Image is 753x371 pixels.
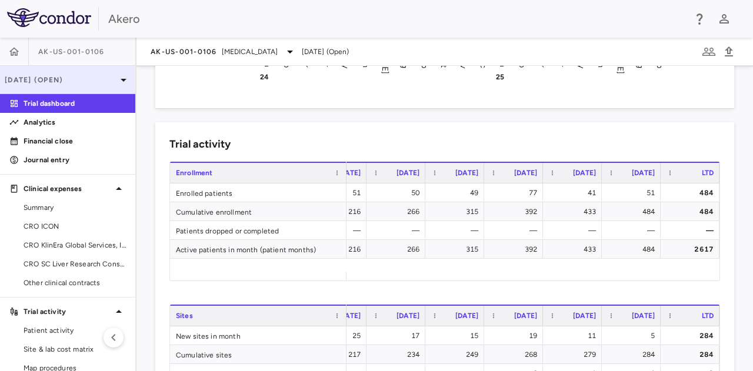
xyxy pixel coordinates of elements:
text: Dec [478,52,488,68]
span: [MEDICAL_DATA] [222,46,278,57]
div: 284 [612,345,655,364]
div: — [554,221,596,240]
span: LTD [702,312,714,320]
span: [DATE] [397,169,419,177]
text: Jun [596,54,606,67]
div: 484 [671,202,714,221]
div: — [495,221,537,240]
span: Enrollment [176,169,213,177]
span: [DATE] [514,312,537,320]
div: 433 [554,240,596,259]
div: 284 [671,326,714,345]
span: [DATE] [632,169,655,177]
div: 433 [554,202,596,221]
div: 5 [612,326,655,345]
div: 392 [495,202,537,221]
span: CRO ICON [24,221,126,232]
text: Apr [321,54,331,66]
p: Analytics [24,117,126,128]
span: CRO KlinEra Global Services, Inc [24,240,126,250]
span: [DATE] [632,312,655,320]
p: Trial dashboard [24,98,126,109]
div: 315 [436,202,478,221]
div: 315 [436,240,478,259]
h6: Trial activity [169,136,231,152]
div: — [671,221,714,240]
div: — [377,221,419,240]
span: Other clinical contracts [24,278,126,288]
span: [DATE] [573,169,596,177]
text: Feb [282,53,292,67]
div: — [436,221,478,240]
div: 484 [612,202,655,221]
text: Aug [399,53,409,68]
div: 284 [671,345,714,364]
span: [DATE] [397,312,419,320]
span: Summary [24,202,126,213]
div: Akero [108,10,685,28]
text: Aug [635,53,645,68]
p: Financial close [24,136,126,146]
div: 279 [554,345,596,364]
p: Trial activity [24,306,112,317]
span: Patient activity [24,325,126,336]
div: 266 [377,202,419,221]
div: 41 [554,183,596,202]
span: [DATE] [338,169,361,177]
div: — [612,221,655,240]
div: Cumulative enrollment [170,202,346,220]
div: 11 [554,326,596,345]
div: Active patients in month (patient months) [170,240,346,258]
div: 15 [436,326,478,345]
span: LTD [702,169,714,177]
div: 50 [377,183,419,202]
div: 51 [612,183,655,202]
span: AK-US-001-0106 [38,47,105,56]
text: Jan [262,54,272,66]
text: Sep [419,53,429,68]
span: [DATE] [455,169,478,177]
text: Apr [557,54,567,66]
span: [DATE] (Open) [302,46,349,57]
div: 484 [612,240,655,259]
text: 25 [496,73,504,81]
div: 19 [495,326,537,345]
img: logo-full-BYUhSk78.svg [7,8,91,27]
p: Journal entry [24,155,126,165]
div: 49 [436,183,478,202]
span: CRO SC Liver Research Consortium LLC [24,259,126,269]
span: [DATE] [573,312,596,320]
text: 24 [260,73,269,81]
span: Site & lab cost matrix [24,344,126,355]
div: 484 [671,183,714,202]
div: Patients dropped or completed [170,221,346,239]
div: New sites in month [170,326,346,345]
text: Mar [301,53,311,67]
p: [DATE] (Open) [5,75,116,85]
text: Oct [439,53,449,67]
span: Sites [176,312,193,320]
div: 2617 [671,240,714,259]
div: 268 [495,345,537,364]
span: [DATE] [514,169,537,177]
text: Feb [517,53,527,67]
text: Sep [655,53,665,68]
span: [DATE] [338,312,361,320]
span: AK-US-001-0106 [151,47,217,56]
p: Clinical expenses [24,183,112,194]
div: 77 [495,183,537,202]
text: Jan [498,54,508,66]
text: Jun [361,54,371,67]
div: 392 [495,240,537,259]
div: 266 [377,240,419,259]
span: [DATE] [455,312,478,320]
div: 17 [377,326,419,345]
div: Enrolled patients [170,183,346,202]
div: 234 [377,345,419,364]
div: Cumulative sites [170,345,346,363]
text: Mar [537,53,547,67]
div: 249 [436,345,478,364]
